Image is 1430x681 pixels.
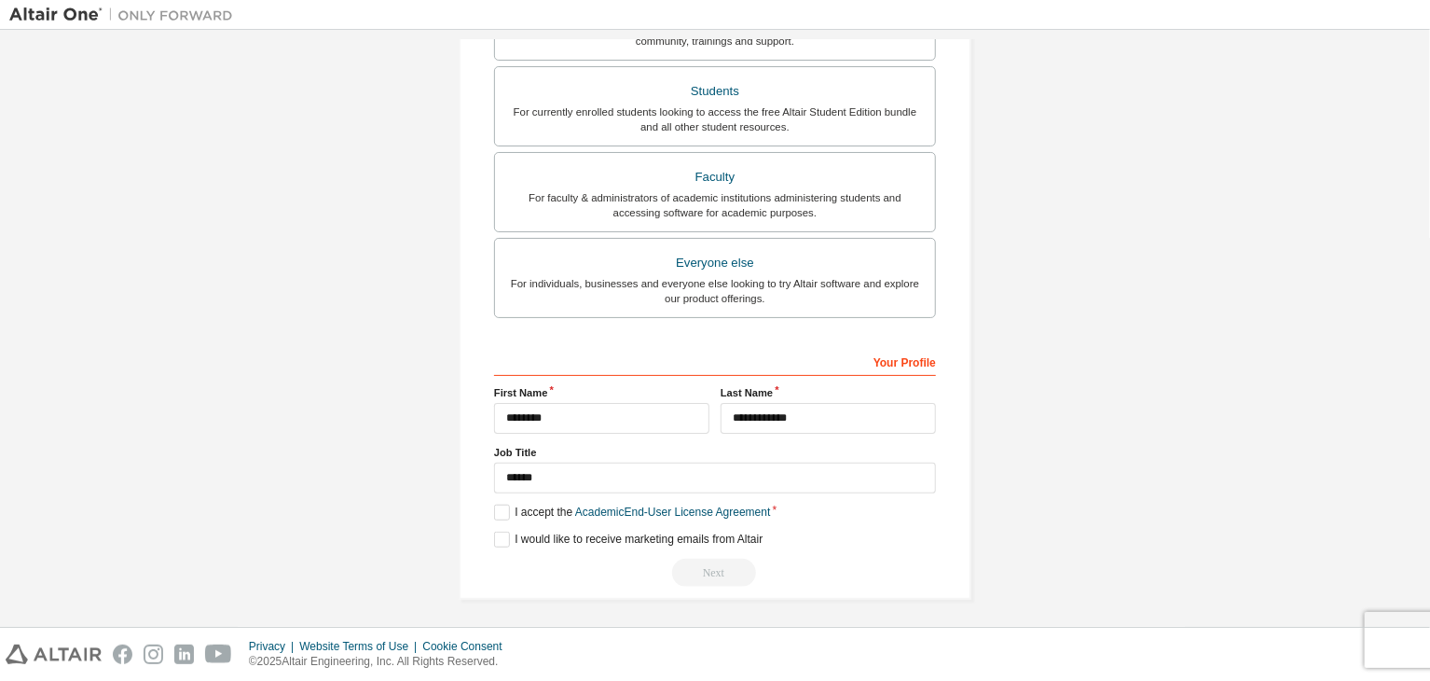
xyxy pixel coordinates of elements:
[494,385,709,400] label: First Name
[174,645,194,664] img: linkedin.svg
[6,645,102,664] img: altair_logo.svg
[506,164,924,190] div: Faculty
[113,645,132,664] img: facebook.svg
[506,276,924,306] div: For individuals, businesses and everyone else looking to try Altair software and explore our prod...
[506,78,924,104] div: Students
[721,385,936,400] label: Last Name
[494,346,936,376] div: Your Profile
[575,506,770,519] a: Academic End-User License Agreement
[506,250,924,276] div: Everyone else
[506,190,924,220] div: For faculty & administrators of academic institutions administering students and accessing softwa...
[205,645,232,664] img: youtube.svg
[9,6,242,24] img: Altair One
[249,654,514,670] p: © 2025 Altair Engineering, Inc. All Rights Reserved.
[422,639,513,654] div: Cookie Consent
[299,639,422,654] div: Website Terms of Use
[494,532,763,548] label: I would like to receive marketing emails from Altair
[144,645,163,664] img: instagram.svg
[249,639,299,654] div: Privacy
[494,559,936,587] div: Provide a valid email to continue
[494,505,770,521] label: I accept the
[494,445,936,460] label: Job Title
[506,104,924,134] div: For currently enrolled students looking to access the free Altair Student Edition bundle and all ...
